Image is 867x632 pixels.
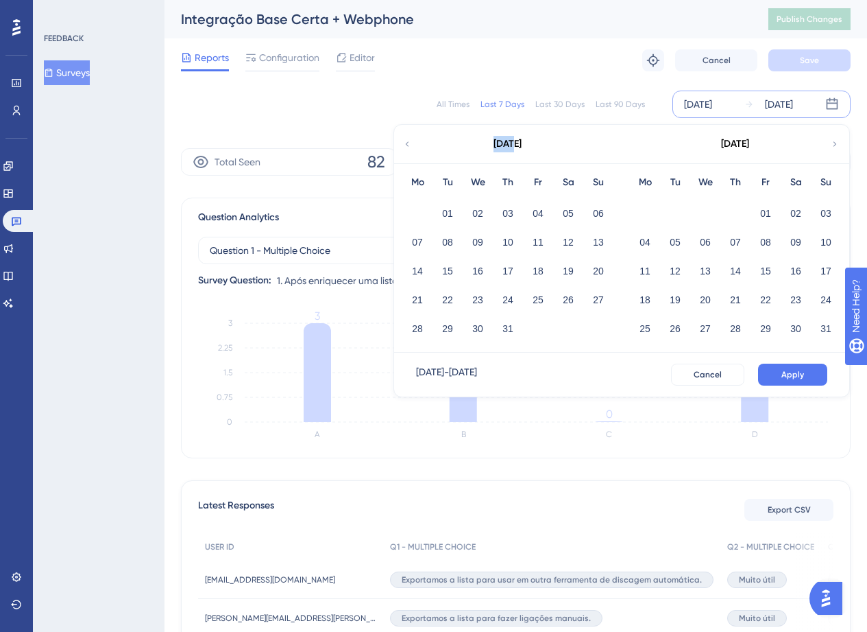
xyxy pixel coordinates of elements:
span: Q2 - MULTIPLE CHOICE [727,541,814,552]
button: 10 [814,231,838,254]
div: Sa [781,174,811,191]
div: Fr [750,174,781,191]
button: 04 [526,202,550,225]
button: 06 [587,202,610,225]
tspan: 0 [606,408,613,421]
button: 18 [633,288,657,312]
span: Total Seen [215,154,260,170]
div: Mo [630,174,660,191]
button: 26 [663,317,687,340]
tspan: 3 [228,318,232,328]
button: Cancel [675,49,757,71]
button: 01 [436,202,459,225]
button: 02 [466,202,489,225]
div: Th [493,174,523,191]
button: 11 [526,231,550,254]
text: C [606,430,612,439]
div: Su [811,174,841,191]
div: Last 90 Days [596,99,645,110]
button: 01 [754,202,777,225]
button: 23 [784,288,807,312]
button: 21 [406,288,429,312]
button: 27 [587,288,610,312]
div: [DATE] [765,96,793,113]
button: 27 [694,317,717,340]
div: Survey Question: [198,272,271,289]
span: 82 [367,151,385,173]
text: D [752,430,758,439]
button: 05 [557,202,580,225]
button: Surveys [44,60,90,85]
span: [PERSON_NAME][EMAIL_ADDRESS][PERSON_NAME][PERSON_NAME][DOMAIN_NAME] [205,613,376,624]
span: USER ID [205,541,234,552]
button: 25 [633,317,657,340]
button: 22 [436,288,459,312]
tspan: 3 [315,309,320,323]
button: 13 [694,259,717,283]
tspan: 0.75 [217,393,232,402]
button: 20 [587,259,610,283]
button: Save [768,49,851,71]
span: Configuration [259,49,319,66]
div: Tu [432,174,463,191]
span: Exportamos a lista para usar em outra ferramenta de discagem automática. [402,574,702,585]
button: 19 [557,259,580,283]
button: 15 [436,259,459,283]
button: 10 [496,231,520,254]
span: Question 1 - Multiple Choice [210,242,330,259]
span: 1. Após enriquecer uma lista no Assertiva Base Certa, o que sua equipe geralmente faz com os núme... [277,272,842,289]
button: 04 [633,231,657,254]
div: [DATE] [493,136,522,152]
div: Su [583,174,613,191]
button: 16 [466,259,489,283]
div: All Times [437,99,469,110]
span: Reports [195,49,229,66]
button: 24 [496,288,520,312]
span: Apply [781,369,804,380]
button: 25 [526,288,550,312]
button: 07 [406,231,429,254]
button: 31 [814,317,838,340]
button: 29 [436,317,459,340]
span: Question Analytics [198,209,279,226]
div: Last 7 Days [480,99,524,110]
button: 06 [694,231,717,254]
span: Editor [350,49,375,66]
span: Exportamos a lista para fazer ligações manuais. [402,613,591,624]
span: Muito útil [739,574,775,585]
button: 14 [724,259,747,283]
tspan: 2.25 [218,343,232,353]
div: Integração Base Certa + Webphone [181,10,734,29]
tspan: 0 [227,417,232,427]
button: 14 [406,259,429,283]
text: B [461,430,466,439]
button: 13 [587,231,610,254]
button: Cancel [671,364,744,386]
span: [EMAIL_ADDRESS][DOMAIN_NAME] [205,574,335,585]
button: Question 1 - Multiple Choice [198,237,472,264]
text: A [315,430,320,439]
button: 28 [724,317,747,340]
button: 17 [814,259,838,283]
div: Sa [553,174,583,191]
button: 08 [754,231,777,254]
button: 20 [694,288,717,312]
button: 11 [633,259,657,283]
span: Save [800,55,819,66]
iframe: UserGuiding AI Assistant Launcher [809,578,851,619]
div: [DATE] [721,136,749,152]
div: Tu [660,174,690,191]
button: Publish Changes [768,8,851,30]
div: Last 30 Days [535,99,585,110]
button: Apply [758,364,827,386]
span: Q1 - MULTIPLE CHOICE [390,541,476,552]
button: 29 [754,317,777,340]
button: 16 [784,259,807,283]
button: 05 [663,231,687,254]
span: Muito útil [739,613,775,624]
button: 15 [754,259,777,283]
button: 23 [466,288,489,312]
button: 26 [557,288,580,312]
div: Mo [402,174,432,191]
